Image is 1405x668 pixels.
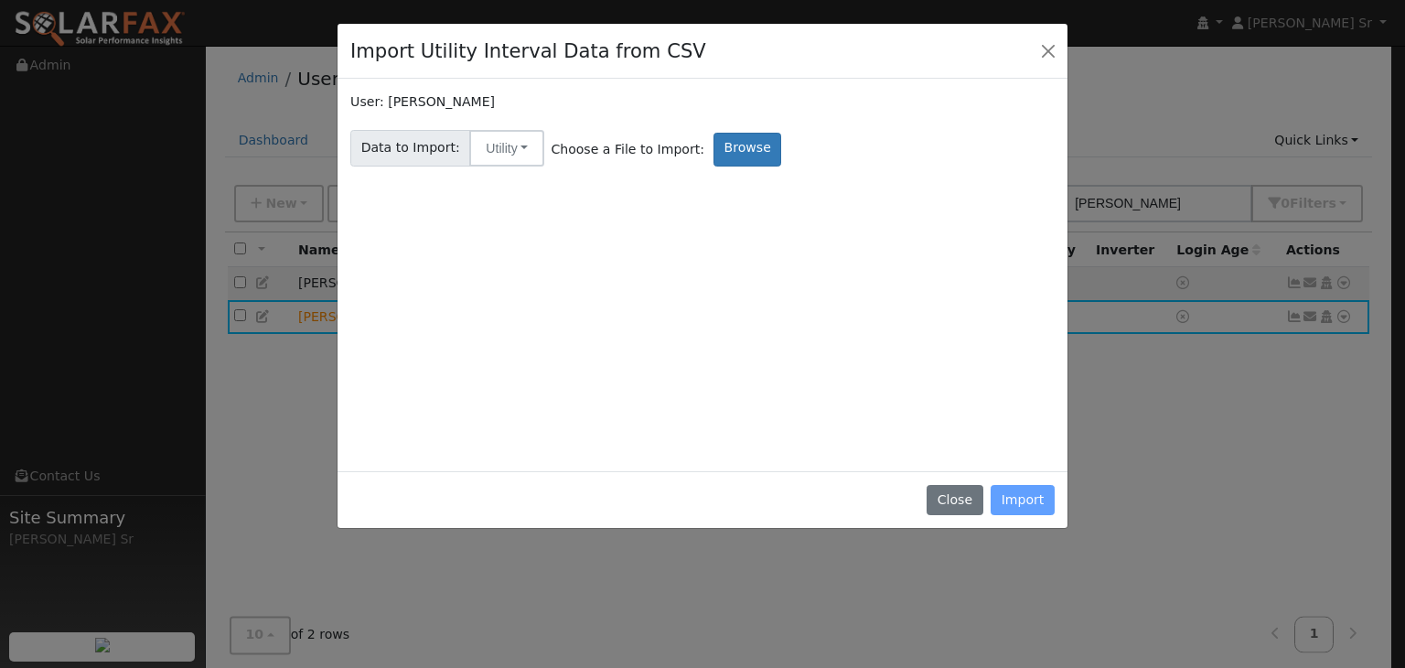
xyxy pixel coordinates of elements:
[350,130,470,167] span: Data to Import:
[1035,38,1061,63] button: Close
[350,37,706,66] h4: Import Utility Interval Data from CSV
[350,92,495,112] label: User: [PERSON_NAME]
[551,140,704,159] span: Choose a File to Import:
[713,133,781,167] label: Browse
[927,485,982,516] button: Close
[469,130,544,167] button: Utility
